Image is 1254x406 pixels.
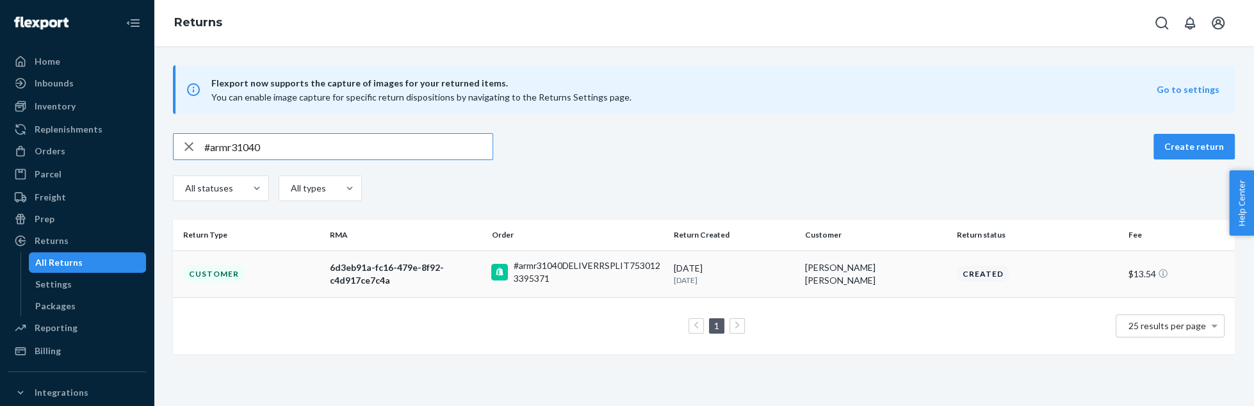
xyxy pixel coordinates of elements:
[174,15,222,29] a: Returns
[8,382,146,403] button: Integrations
[805,261,947,287] div: [PERSON_NAME] [PERSON_NAME]
[1128,320,1206,331] span: 25 results per page
[8,231,146,251] a: Returns
[674,275,795,286] p: [DATE]
[35,300,76,313] div: Packages
[674,262,795,286] div: [DATE]
[8,341,146,361] a: Billing
[35,321,77,334] div: Reporting
[1205,10,1231,36] button: Open account menu
[204,134,493,159] input: Search returns by rma, id, tracking number
[1123,250,1235,297] td: $13.54
[35,256,83,269] div: All Returns
[513,259,663,285] div: #armr31040DELIVERRSPLIT7530123395371
[669,220,800,250] th: Return Created
[211,76,1157,91] span: Flexport now supports the capture of images for your returned items.
[35,100,76,113] div: Inventory
[1177,10,1203,36] button: Open notifications
[1123,220,1235,250] th: Fee
[35,123,102,136] div: Replenishments
[164,4,232,42] ol: breadcrumbs
[8,73,146,93] a: Inbounds
[120,10,146,36] button: Close Navigation
[800,220,952,250] th: Customer
[35,191,66,204] div: Freight
[291,182,324,195] div: All types
[14,17,69,29] img: Flexport logo
[8,141,146,161] a: Orders
[35,234,69,247] div: Returns
[35,278,72,291] div: Settings
[8,164,146,184] a: Parcel
[35,213,54,225] div: Prep
[1149,10,1175,36] button: Open Search Box
[330,261,482,287] div: 6d3eb91a-fc16-479e-8f92-c4d917ce7c4a
[486,220,668,250] th: Order
[8,51,146,72] a: Home
[35,145,65,158] div: Orders
[1157,83,1219,96] button: Go to settings
[29,296,147,316] a: Packages
[35,168,61,181] div: Parcel
[8,318,146,338] a: Reporting
[8,119,146,140] a: Replenishments
[8,209,146,229] a: Prep
[712,320,722,331] a: Page 1 is your current page
[8,96,146,117] a: Inventory
[29,274,147,295] a: Settings
[325,220,487,250] th: RMA
[1229,170,1254,236] button: Help Center
[8,187,146,207] a: Freight
[35,55,60,68] div: Home
[183,266,245,282] div: Customer
[35,386,88,399] div: Integrations
[952,220,1123,250] th: Return status
[35,77,74,90] div: Inbounds
[185,182,231,195] div: All statuses
[957,266,1009,282] div: Created
[29,252,147,273] a: All Returns
[1153,134,1235,159] button: Create return
[173,220,325,250] th: Return Type
[35,345,61,357] div: Billing
[211,92,631,102] span: You can enable image capture for specific return dispositions by navigating to the Returns Settin...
